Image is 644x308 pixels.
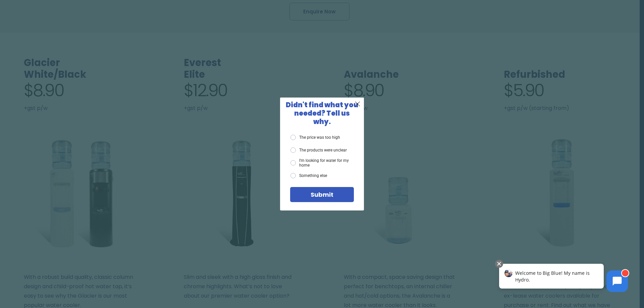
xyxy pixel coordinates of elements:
label: I'm looking for water for my home [290,158,354,168]
span: Didn't find what you needed? Tell us why. [286,100,358,126]
iframe: Chatbot [492,258,635,299]
label: The products were unclear [290,147,347,153]
span: Submit [311,190,333,199]
label: The price was too high [290,135,340,140]
span: X [355,100,361,108]
label: Something else [290,173,327,178]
